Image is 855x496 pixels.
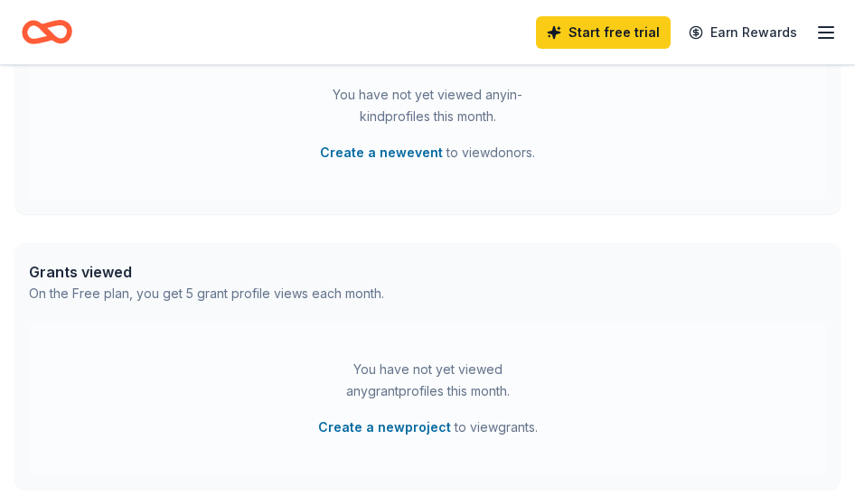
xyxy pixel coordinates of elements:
a: Home [22,11,72,53]
span: to view donors . [320,142,535,164]
div: You have not yet viewed any grant profiles this month. [315,359,540,402]
div: Grants viewed [29,261,384,283]
button: Create a newproject [318,416,451,438]
div: You have not yet viewed any in-kind profiles this month. [315,84,540,127]
div: On the Free plan, you get 5 grant profile views each month. [29,283,384,304]
button: Create a newevent [320,142,443,164]
span: to view grants . [318,416,538,438]
a: Earn Rewards [678,16,808,49]
a: Start free trial [536,16,671,49]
